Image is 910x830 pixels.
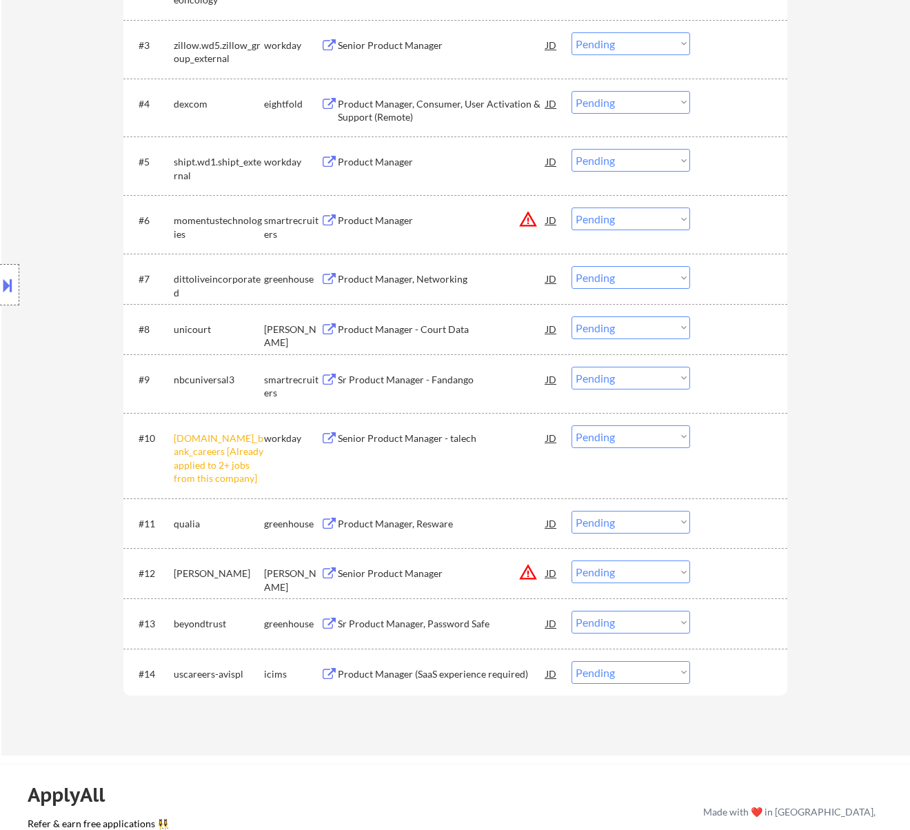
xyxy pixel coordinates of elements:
div: Sr Product Manager, Password Safe [338,617,546,631]
div: #14 [139,667,163,681]
button: warning_amber [518,563,538,582]
div: Senior Product Manager [338,39,546,52]
div: Product Manager, Networking [338,272,546,286]
div: #3 [139,39,163,52]
div: JD [545,207,558,232]
div: workday [264,155,321,169]
div: icims [264,667,321,681]
div: JD [545,266,558,291]
div: greenhouse [264,517,321,531]
div: workday [264,432,321,445]
div: greenhouse [264,272,321,286]
div: JD [545,611,558,636]
div: zillow.wd5.zillow_group_external [174,39,264,65]
div: smartrecruiters [264,373,321,400]
div: [PERSON_NAME] [264,567,321,594]
div: eightfold [264,97,321,111]
div: #13 [139,617,163,631]
div: Senior Product Manager - talech [338,432,546,445]
div: [PERSON_NAME] [264,323,321,350]
div: greenhouse [264,617,321,631]
button: warning_amber [518,210,538,229]
div: uscareers-avispl [174,667,264,681]
div: workday [264,39,321,52]
div: beyondtrust [174,617,264,631]
div: #11 [139,517,163,531]
div: JD [545,661,558,686]
div: JD [545,511,558,536]
div: JD [545,367,558,392]
div: JD [545,316,558,341]
div: smartrecruiters [264,214,321,241]
div: Product Manager, Consumer, User Activation & Support (Remote) [338,97,546,124]
div: JD [545,32,558,57]
div: Product Manager [338,155,546,169]
div: Product Manager (SaaS experience required) [338,667,546,681]
div: qualia [174,517,264,531]
div: Sr Product Manager - Fandango [338,373,546,387]
div: JD [545,149,558,174]
div: JD [545,560,558,585]
div: JD [545,91,558,116]
div: ApplyAll [28,783,121,807]
div: Product Manager, Resware [338,517,546,531]
div: [PERSON_NAME] [174,567,264,580]
div: Product Manager - Court Data [338,323,546,336]
div: JD [545,425,558,450]
div: #12 [139,567,163,580]
div: Senior Product Manager [338,567,546,580]
div: Product Manager [338,214,546,227]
